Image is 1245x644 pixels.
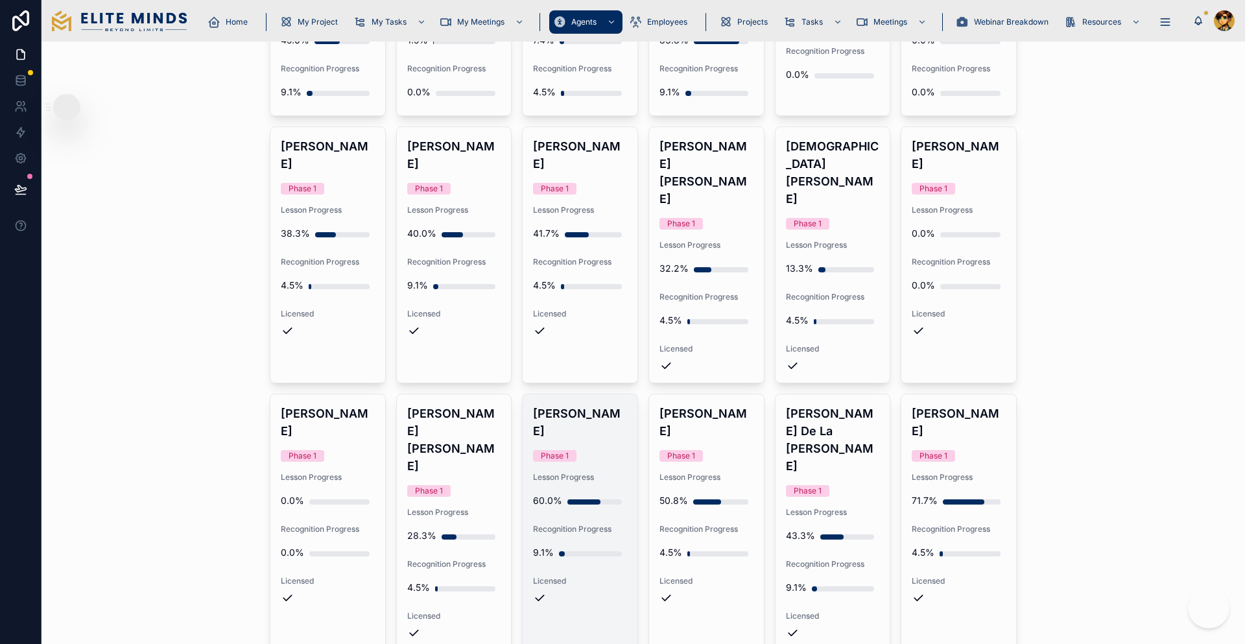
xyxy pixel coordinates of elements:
div: Phase 1 [919,183,947,195]
span: Webinar Breakdown [974,17,1049,27]
div: 9.1% [786,575,807,601]
a: [PERSON_NAME]Phase 1Lesson Progress40.0%Recognition Progress9.1%Licensed [396,126,512,383]
span: My Meetings [457,17,504,27]
a: Tasks [779,10,849,34]
div: 4.5% [407,575,430,601]
span: Licensed [786,344,880,354]
a: Agents [549,10,622,34]
span: Recognition Progress [281,257,375,267]
div: 41.7% [533,221,560,246]
a: [PERSON_NAME]Phase 1Lesson Progress38.3%Recognition Progress4.5%Licensed [270,126,386,383]
span: Recognition Progress [533,524,627,534]
a: My Meetings [435,10,530,34]
div: 43.3% [786,523,815,549]
span: Licensed [659,344,753,354]
a: [DEMOGRAPHIC_DATA][PERSON_NAME]Phase 1Lesson Progress13.3%Recognition Progress4.5%Licensed [775,126,891,383]
div: 0.0% [281,488,304,514]
div: 4.5% [281,272,303,298]
h4: [PERSON_NAME] [533,405,627,440]
span: Licensed [533,576,627,586]
div: 0.0% [912,79,935,105]
div: 0.0% [281,540,304,566]
span: Recognition Progress [407,257,501,267]
div: 4.5% [533,272,556,298]
div: 0.0% [912,272,935,298]
span: Recognition Progress [659,524,753,534]
div: Phase 1 [541,450,569,462]
span: Meetings [873,17,907,27]
span: Lesson Progress [659,472,753,483]
img: App logo [52,10,187,31]
span: Recognition Progress [912,524,1006,534]
span: Recognition Progress [281,64,375,74]
h4: [PERSON_NAME] [281,405,375,440]
a: Webinar Breakdown [952,10,1058,34]
span: Recognition Progress [407,64,501,74]
span: Agents [571,17,597,27]
a: Home [204,10,257,34]
div: Phase 1 [415,183,443,195]
span: Home [226,17,248,27]
span: Tasks [801,17,823,27]
span: Lesson Progress [407,507,501,518]
span: Licensed [659,576,753,586]
span: My Project [298,17,338,27]
div: 0.0% [786,62,809,88]
span: Employees [647,17,687,27]
div: 9.1% [407,272,428,298]
span: Recognition Progress [659,292,753,302]
div: 0.0% [912,221,935,246]
div: 9.1% [281,79,302,105]
div: 71.7% [912,488,938,514]
span: Projects [737,17,768,27]
a: Projects [715,10,777,34]
span: Licensed [786,611,880,621]
span: Recognition Progress [786,559,880,569]
div: Phase 1 [415,485,443,497]
a: My Tasks [350,10,433,34]
div: Phase 1 [794,218,822,230]
a: Employees [625,10,696,34]
span: Licensed [281,576,375,586]
div: 32.2% [659,256,689,281]
a: [PERSON_NAME] [PERSON_NAME]Phase 1Lesson Progress32.2%Recognition Progress4.5%Licensed [648,126,765,383]
span: Recognition Progress [533,257,627,267]
a: [PERSON_NAME]Phase 1Lesson Progress41.7%Recognition Progress4.5%Licensed [522,126,638,383]
h4: [PERSON_NAME] [533,137,627,173]
h4: [PERSON_NAME] [659,405,753,440]
span: Licensed [912,576,1006,586]
div: 4.5% [533,79,556,105]
div: 50.8% [659,488,688,514]
div: 4.5% [659,307,682,333]
iframe: Botpress [1188,587,1229,628]
div: Phase 1 [541,183,569,195]
h4: [PERSON_NAME] [PERSON_NAME] [659,137,753,208]
div: Phase 1 [919,450,947,462]
div: 28.3% [407,523,436,549]
span: Lesson Progress [407,205,501,215]
span: Licensed [533,309,627,319]
div: Phase 1 [794,485,822,497]
span: Lesson Progress [912,472,1006,483]
span: Lesson Progress [786,507,880,518]
div: 60.0% [533,488,562,514]
h4: [PERSON_NAME] [407,137,501,173]
span: Lesson Progress [912,205,1006,215]
a: [PERSON_NAME]Phase 1Lesson Progress0.0%Recognition Progress0.0%Licensed [901,126,1017,383]
span: Lesson Progress [533,205,627,215]
span: Lesson Progress [281,205,375,215]
span: Recognition Progress [533,64,627,74]
span: Recognition Progress [912,64,1006,74]
div: scrollable content [197,8,1193,34]
span: Lesson Progress [281,472,375,483]
h4: [PERSON_NAME] [912,137,1006,173]
span: Licensed [912,309,1006,319]
div: 9.1% [659,79,680,105]
span: Recognition Progress [659,64,753,74]
a: Resources [1060,10,1147,34]
span: Recognition Progress [407,559,501,569]
div: Phase 1 [667,218,695,230]
div: 4.5% [786,307,809,333]
span: Recognition Progress [281,524,375,534]
div: 4.5% [912,540,934,566]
